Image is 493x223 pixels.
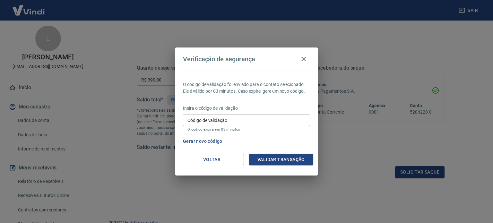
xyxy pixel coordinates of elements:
[249,154,313,166] button: Validar transação
[183,81,310,95] p: O código de validação foi enviado para o contato selecionado. Ele é válido por 03 minutos. Caso e...
[180,135,225,147] button: Gerar novo código
[187,127,306,132] p: O código expira em 03 minutos.
[183,55,255,63] h4: Verificação de segurança
[180,154,244,166] button: Voltar
[183,105,310,112] p: Insira o código de validação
